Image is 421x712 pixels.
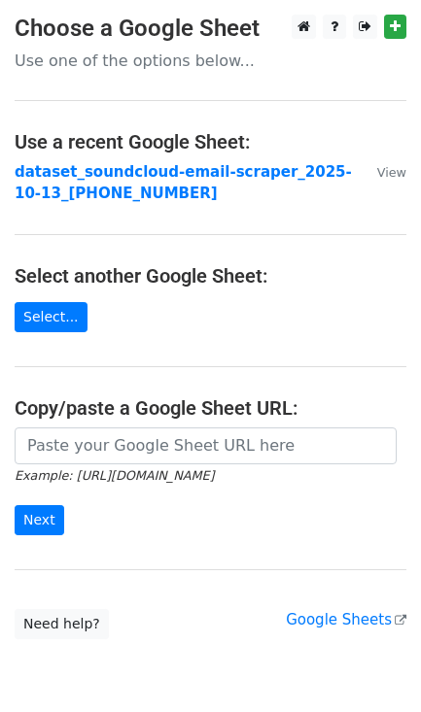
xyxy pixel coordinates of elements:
a: Google Sheets [286,611,406,628]
a: View [358,163,406,181]
a: Need help? [15,609,109,639]
a: Select... [15,302,88,332]
iframe: Chat Widget [324,619,421,712]
p: Use one of the options below... [15,51,406,71]
h3: Choose a Google Sheet [15,15,406,43]
small: Example: [URL][DOMAIN_NAME] [15,468,214,483]
a: dataset_soundcloud-email-scraper_2025-10-13_[PHONE_NUMBER] [15,163,352,203]
input: Next [15,505,64,535]
input: Paste your Google Sheet URL here [15,427,397,464]
h4: Copy/paste a Google Sheet URL: [15,396,406,420]
h4: Select another Google Sheet: [15,264,406,288]
small: View [377,165,406,180]
h4: Use a recent Google Sheet: [15,130,406,153]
